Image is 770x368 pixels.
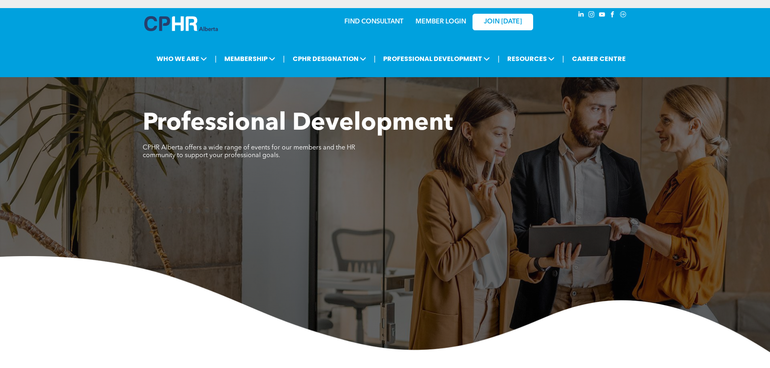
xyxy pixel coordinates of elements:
[290,51,369,66] span: CPHR DESIGNATION
[473,14,533,30] a: JOIN [DATE]
[374,50,376,67] li: |
[498,50,500,67] li: |
[344,19,403,25] a: FIND CONSULTANT
[577,10,586,21] a: linkedin
[222,51,278,66] span: MEMBERSHIP
[484,18,522,26] span: JOIN [DATE]
[570,51,628,66] a: CAREER CENTRE
[608,10,617,21] a: facebook
[143,111,453,136] span: Professional Development
[215,50,217,67] li: |
[154,51,209,66] span: WHO WE ARE
[144,16,218,31] img: A blue and white logo for cp alberta
[619,10,628,21] a: Social network
[283,50,285,67] li: |
[143,145,355,159] span: CPHR Alberta offers a wide range of events for our members and the HR community to support your p...
[416,19,466,25] a: MEMBER LOGIN
[381,51,492,66] span: PROFESSIONAL DEVELOPMENT
[598,10,607,21] a: youtube
[587,10,596,21] a: instagram
[505,51,557,66] span: RESOURCES
[562,50,564,67] li: |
